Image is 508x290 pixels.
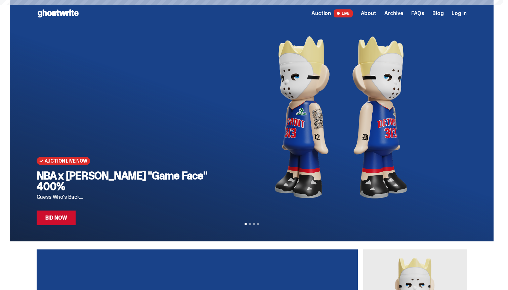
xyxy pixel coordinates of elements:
[411,11,424,16] a: FAQs
[432,11,443,16] a: Blog
[37,211,76,225] a: Bid Now
[226,27,456,208] img: NBA x Eminem "Game Face" 400%
[253,223,255,225] button: View slide 3
[311,9,352,17] a: Auction LIVE
[361,11,376,16] a: About
[245,223,247,225] button: View slide 1
[452,11,466,16] a: Log in
[37,170,216,192] h2: NBA x [PERSON_NAME] "Game Face" 400%
[45,158,87,164] span: Auction Live Now
[334,9,353,17] span: LIVE
[311,11,331,16] span: Auction
[249,223,251,225] button: View slide 2
[37,194,216,200] p: Guess Who's Back...
[384,11,403,16] a: Archive
[257,223,259,225] button: View slide 4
